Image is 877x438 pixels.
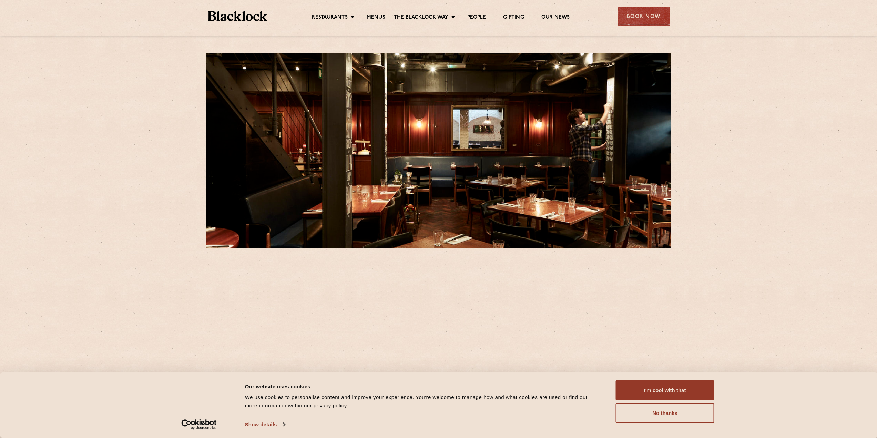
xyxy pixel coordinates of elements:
img: BL_Textured_Logo-footer-cropped.svg [208,11,267,21]
a: Gifting [503,14,524,22]
a: Menus [367,14,385,22]
div: Book Now [618,7,670,26]
a: Usercentrics Cookiebot - opens in a new window [169,419,229,430]
a: The Blacklock Way [394,14,448,22]
a: Show details [245,419,285,430]
button: I'm cool with that [616,380,714,400]
a: People [467,14,486,22]
div: Our website uses cookies [245,382,600,390]
button: No thanks [616,403,714,423]
div: We use cookies to personalise content and improve your experience. You're welcome to manage how a... [245,393,600,410]
a: Our News [541,14,570,22]
a: Restaurants [312,14,348,22]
